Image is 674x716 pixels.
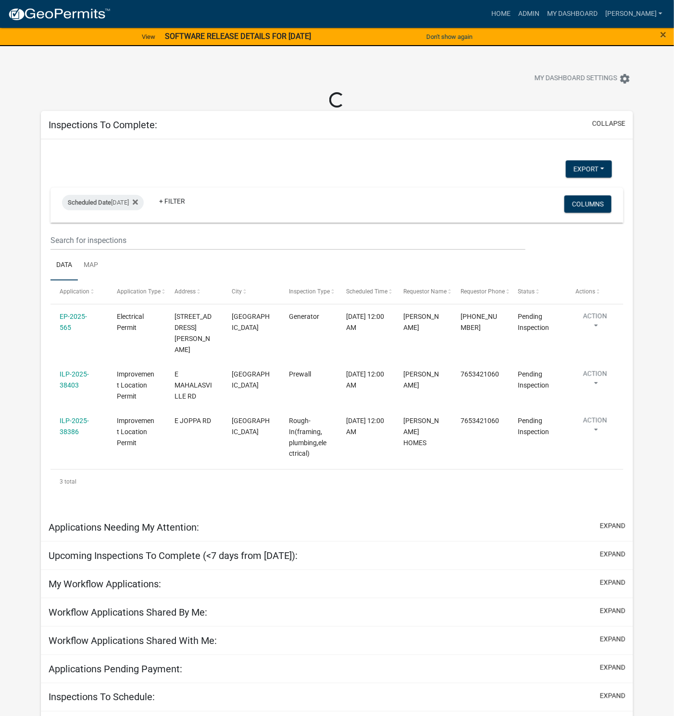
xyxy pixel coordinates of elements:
[518,288,535,295] span: Status
[49,119,157,131] h5: Inspections To Complete:
[403,288,447,295] span: Requestor Name
[403,370,439,389] span: Brian
[661,28,667,41] span: ×
[165,32,311,41] strong: SOFTWARE RELEASE DETAILS FOR [DATE]
[566,280,624,303] datatable-header-cell: Actions
[50,231,525,250] input: Search for inspections
[223,280,280,303] datatable-header-cell: City
[289,417,326,457] span: Rough-In(framing, plumbing,electrical)
[346,370,384,389] span: 09/15/2025, 12:00 AM
[423,29,476,45] button: Don't show again
[117,288,161,295] span: Application Type
[289,370,311,378] span: Prewall
[78,250,104,281] a: Map
[600,691,625,701] button: expand
[514,5,543,23] a: Admin
[575,369,615,393] button: Action
[575,311,615,335] button: Action
[60,313,87,331] a: EP-2025-565
[600,549,625,559] button: expand
[49,663,182,675] h5: Applications Pending Payment:
[62,195,144,210] div: [DATE]
[117,417,154,447] span: Improvement Location Permit
[151,193,193,210] a: + Filter
[175,417,211,425] span: E JOPPA RD
[535,73,617,85] span: My Dashboard Settings
[575,288,595,295] span: Actions
[461,288,505,295] span: Requestor Phone
[280,280,337,303] datatable-header-cell: Inspection Type
[138,29,159,45] a: View
[117,370,154,400] span: Improvement Location Permit
[117,313,144,331] span: Electrical Permit
[451,280,509,303] datatable-header-cell: Requestor Phone
[289,288,330,295] span: Inspection Type
[346,313,384,331] span: 09/15/2025, 12:00 AM
[346,417,384,436] span: 09/15/2025, 12:00 AM
[403,313,439,331] span: Tiffany Gonzalez
[68,199,111,206] span: Scheduled Date
[49,522,199,533] h5: Applications Needing My Attention:
[41,139,633,513] div: collapse
[518,313,549,331] span: Pending Inspection
[165,280,222,303] datatable-header-cell: Address
[600,578,625,588] button: expand
[403,417,439,447] span: TAYLOR HOMES
[337,280,394,303] datatable-header-cell: Scheduled Time
[661,29,667,40] button: Close
[175,370,212,400] span: E MAHALASVILLE RD
[49,578,161,590] h5: My Workflow Applications:
[566,160,612,178] button: Export
[527,69,638,88] button: My Dashboard Settingssettings
[543,5,601,23] a: My Dashboard
[232,370,270,389] span: MARTINSVILLE
[564,195,612,213] button: Columns
[50,280,108,303] datatable-header-cell: Application
[289,313,319,320] span: Generator
[232,288,242,295] span: City
[509,280,566,303] datatable-header-cell: Status
[232,417,270,436] span: MOORESVILLE
[49,635,217,646] h5: Workflow Applications Shared With Me:
[461,313,498,331] span: 317-827-0808
[232,313,270,331] span: MARTINSVILLE
[60,288,89,295] span: Application
[600,606,625,616] button: expand
[600,634,625,644] button: expand
[600,521,625,531] button: expand
[518,417,549,436] span: Pending Inspection
[518,370,549,389] span: Pending Inspection
[575,415,615,439] button: Action
[487,5,514,23] a: Home
[346,288,387,295] span: Scheduled Time
[60,417,89,436] a: ILP-2025-38386
[394,280,451,303] datatable-header-cell: Requestor Name
[108,280,165,303] datatable-header-cell: Application Type
[461,370,499,378] span: 7653421060
[49,550,298,561] h5: Upcoming Inspections To Complete (<7 days from [DATE]):
[619,73,631,85] i: settings
[600,663,625,673] button: expand
[50,250,78,281] a: Data
[49,607,207,618] h5: Workflow Applications Shared By Me:
[461,417,499,425] span: 7653421060
[50,470,624,494] div: 3 total
[60,370,89,389] a: ILP-2025-38403
[175,288,196,295] span: Address
[592,119,625,129] button: collapse
[601,5,666,23] a: [PERSON_NAME]
[175,313,212,353] span: 3444 PITKIN LN
[49,692,155,703] h5: Inspections To Schedule:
